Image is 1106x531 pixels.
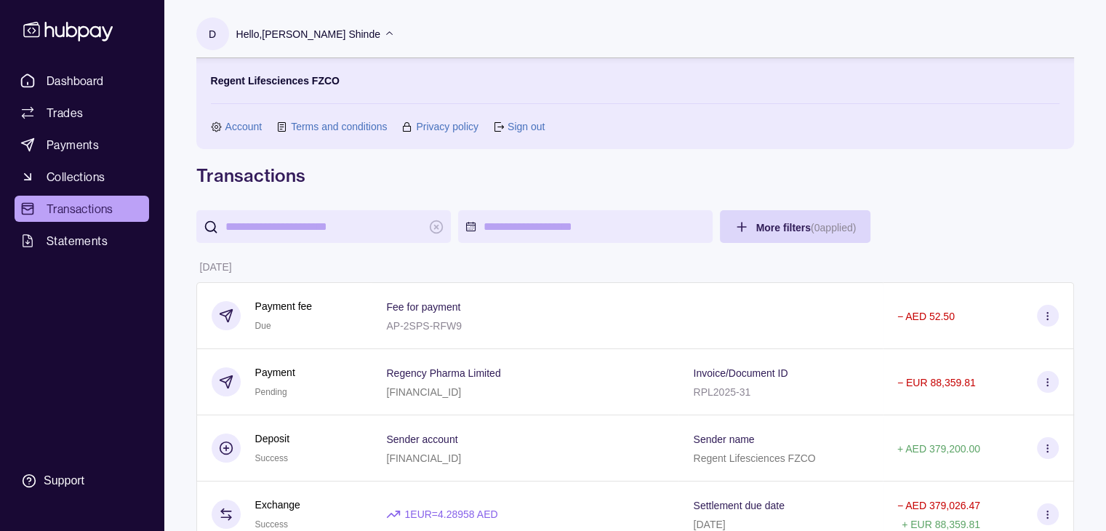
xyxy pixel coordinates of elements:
a: Support [15,466,149,496]
a: Statements [15,228,149,254]
p: [FINANCIAL_ID] [386,452,461,464]
a: Dashboard [15,68,149,94]
div: Support [44,473,84,489]
p: [DATE] [200,261,232,273]
span: Transactions [47,200,113,217]
a: Privacy policy [416,119,478,135]
button: More filters(0applied) [720,210,871,243]
a: Collections [15,164,149,190]
p: Payment [255,364,295,380]
h1: Transactions [196,164,1074,187]
p: Regency Pharma Limited [386,367,500,379]
input: search [225,210,422,243]
p: Regent Lifesciences FZCO [693,452,815,464]
span: Collections [47,168,105,185]
p: Sender name [693,434,754,445]
a: Sign out [508,119,545,135]
span: Success [255,453,288,463]
p: AP-2SPS-RFW9 [386,320,461,332]
p: − AED 379,026.47 [897,500,980,511]
span: Success [255,519,288,530]
span: More filters [756,222,857,233]
p: − EUR 88,359.81 [897,377,976,388]
p: Regent Lifesciences FZCO [211,73,340,89]
p: Settlement due date [693,500,784,511]
p: + AED 379,200.00 [897,443,980,455]
p: Deposit [255,431,289,447]
p: Exchange [255,497,300,513]
p: 1 EUR = 4.28958 AED [404,506,497,522]
span: Pending [255,387,287,397]
span: Due [255,321,271,331]
span: Payments [47,136,99,153]
p: Invoice/Document ID [693,367,788,379]
p: [DATE] [693,519,725,530]
a: Trades [15,100,149,126]
a: Transactions [15,196,149,222]
p: [FINANCIAL_ID] [386,386,461,398]
p: − AED 52.50 [897,311,955,322]
a: Payments [15,132,149,158]
p: D [209,26,216,42]
a: Account [225,119,263,135]
span: Dashboard [47,72,104,89]
p: ( 0 applied) [811,222,856,233]
p: RPL2025-31 [693,386,750,398]
a: Terms and conditions [291,119,387,135]
p: Hello, [PERSON_NAME] Shinde [236,26,380,42]
p: Payment fee [255,298,313,314]
p: + EUR 88,359.81 [902,519,980,530]
p: Sender account [386,434,457,445]
span: Statements [47,232,108,249]
p: Fee for payment [386,301,460,313]
span: Trades [47,104,83,121]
